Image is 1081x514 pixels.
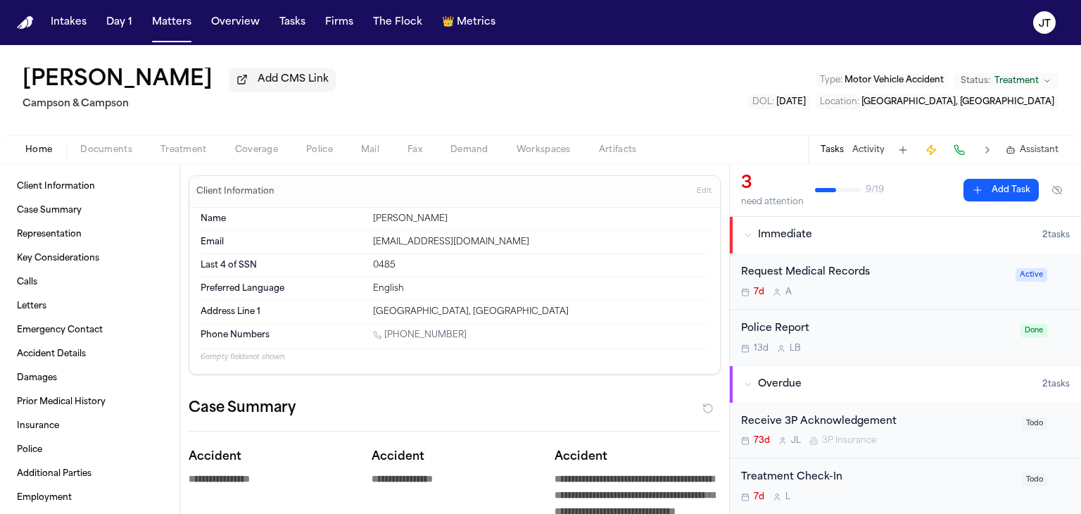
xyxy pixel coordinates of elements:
[693,180,716,203] button: Edit
[194,186,277,197] h3: Client Information
[11,175,168,198] a: Client Information
[822,435,876,446] span: 3P Insurance
[11,199,168,222] a: Case Summary
[201,306,365,318] dt: Address Line 1
[201,260,365,271] dt: Last 4 of SSN
[11,295,168,318] a: Letters
[555,449,721,465] p: Accident
[258,73,329,87] span: Add CMS Link
[11,319,168,341] a: Emergency Contact
[372,449,538,465] p: Accident
[11,367,168,389] a: Damages
[741,470,1013,486] div: Treatment Check-In
[820,98,859,106] span: Location :
[1006,144,1058,156] button: Assistant
[730,310,1081,365] div: Open task: Police Report
[866,184,884,196] span: 9 / 19
[373,260,709,271] div: 0485
[201,330,270,341] span: Phone Numbers
[274,10,311,35] button: Tasks
[1042,379,1070,390] span: 2 task s
[1044,179,1070,201] button: Hide completed tasks (⌘⇧H)
[730,403,1081,459] div: Open task: Receive 3P Acknowledgement
[361,144,379,156] span: Mail
[785,491,790,503] span: L
[852,144,885,156] button: Activity
[11,463,168,485] a: Additional Parties
[1042,230,1070,241] span: 2 task s
[1020,144,1058,156] span: Assistant
[235,144,278,156] span: Coverage
[741,173,804,195] div: 3
[730,253,1081,310] div: Open task: Request Medical Records
[517,144,571,156] span: Workspaces
[741,321,1012,337] div: Police Report
[1020,324,1047,337] span: Done
[949,140,969,160] button: Make a Call
[697,187,712,196] span: Edit
[816,73,948,87] button: Edit Type: Motor Vehicle Accident
[320,10,359,35] button: Firms
[373,330,467,341] a: Call 1 (609) 880-5666
[741,196,804,208] div: need attention
[11,439,168,461] a: Police
[730,217,1081,253] button: Immediate2tasks
[963,179,1039,201] button: Add Task
[373,283,709,294] div: English
[373,306,709,318] div: [GEOGRAPHIC_DATA], [GEOGRAPHIC_DATA]
[752,98,774,106] span: DOL :
[748,95,810,109] button: Edit DOL: 2024-10-05
[373,237,709,248] div: [EMAIL_ADDRESS][DOMAIN_NAME]
[921,140,941,160] button: Create Immediate Task
[23,68,213,93] h1: [PERSON_NAME]
[25,144,52,156] span: Home
[367,10,428,35] button: The Flock
[1022,417,1047,430] span: Todo
[201,213,365,225] dt: Name
[754,491,764,503] span: 7d
[189,397,296,420] h2: Case Summary
[45,10,92,35] button: Intakes
[23,68,213,93] button: Edit matter name
[741,414,1013,430] div: Receive 3P Acknowledgement
[407,144,422,156] span: Fax
[730,458,1081,514] div: Open task: Treatment Check-In
[11,271,168,294] a: Calls
[11,415,168,437] a: Insurance
[146,10,197,35] button: Matters
[17,16,34,30] a: Home
[754,343,769,354] span: 13d
[790,343,801,354] span: L B
[994,75,1039,87] span: Treatment
[11,343,168,365] a: Accident Details
[23,96,336,113] h2: Campson & Campson
[229,68,336,91] button: Add CMS Link
[1016,268,1047,282] span: Active
[306,144,333,156] span: Police
[893,140,913,160] button: Add Task
[11,247,168,270] a: Key Considerations
[821,144,844,156] button: Tasks
[816,95,1058,109] button: Edit Location: Trenton, NJ
[961,75,990,87] span: Status:
[1022,473,1047,487] span: Todo
[785,287,792,298] span: A
[201,283,365,294] dt: Preferred Language
[861,98,1054,106] span: [GEOGRAPHIC_DATA], [GEOGRAPHIC_DATA]
[206,10,265,35] button: Overview
[101,10,138,35] button: Day 1
[11,391,168,413] a: Prior Medical History
[201,352,709,363] p: 6 empty fields not shown.
[776,98,806,106] span: [DATE]
[754,287,764,298] span: 7d
[201,237,365,248] dt: Email
[954,73,1058,89] button: Change status from Treatment
[436,10,501,35] button: crownMetrics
